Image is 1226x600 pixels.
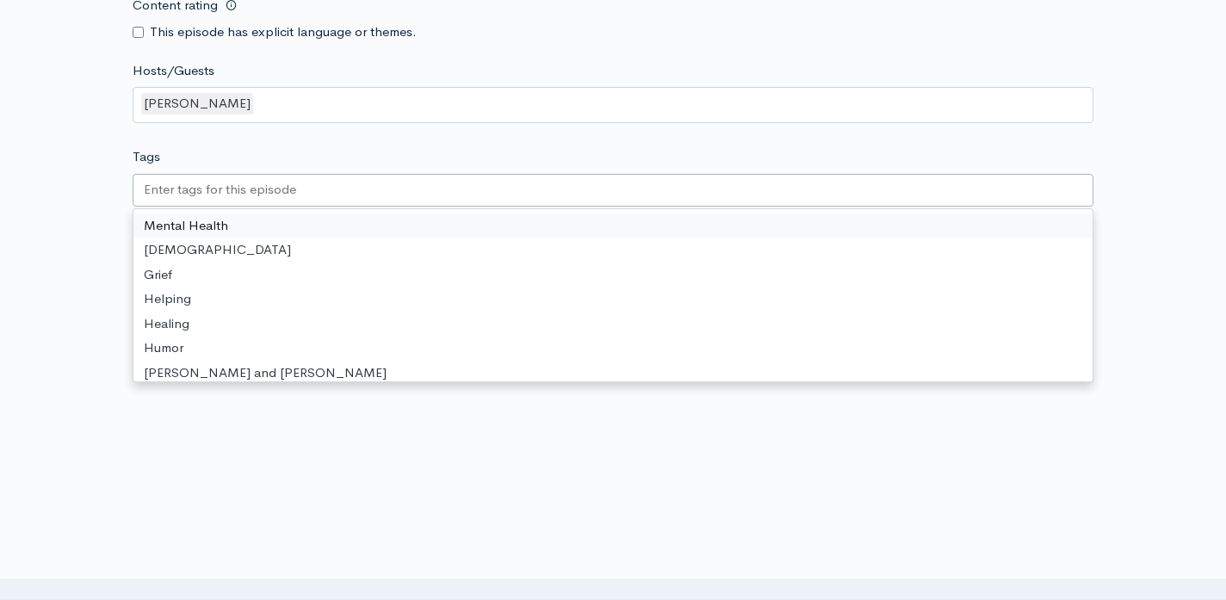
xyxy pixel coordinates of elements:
div: [DEMOGRAPHIC_DATA] [133,238,1093,263]
label: Hosts/Guests [133,61,214,81]
label: This episode has explicit language or themes. [150,22,417,42]
div: [PERSON_NAME] and [PERSON_NAME] [133,361,1093,386]
label: Tags [133,147,160,167]
div: [PERSON_NAME] [141,93,253,114]
div: Grief [133,263,1093,288]
input: Enter tags for this episode [144,180,299,200]
div: Mental Health [133,213,1093,238]
div: Humor [133,336,1093,361]
div: Helping [133,287,1093,312]
div: Healing [133,312,1093,337]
